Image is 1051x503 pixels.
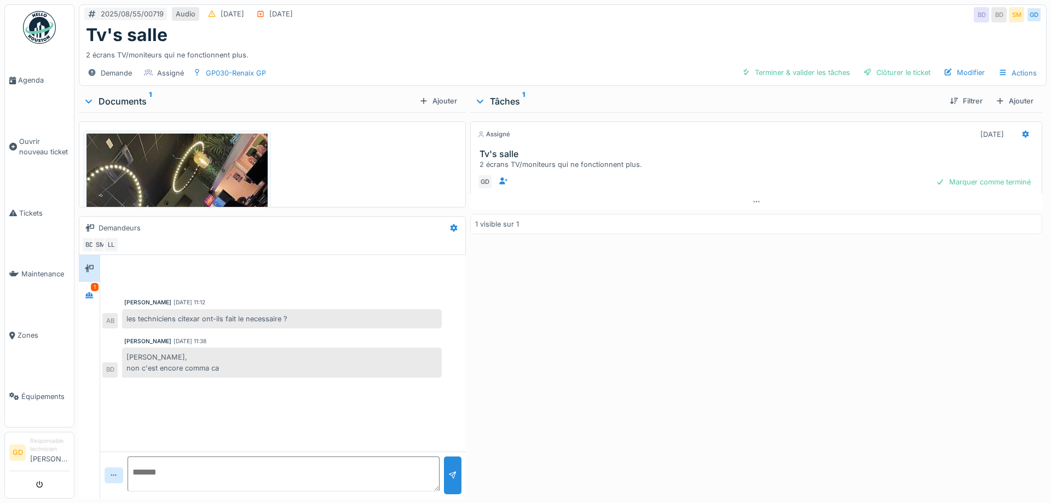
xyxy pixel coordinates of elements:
[269,9,293,19] div: [DATE]
[93,237,108,252] div: SM
[974,7,989,22] div: BD
[737,65,854,80] div: Terminer & valider les tâches
[9,437,70,471] a: GD Responsable technicien[PERSON_NAME]
[122,309,442,328] div: les techniciens citexar ont-ils fait le necessaire ?
[99,223,141,233] div: Demandeurs
[221,9,244,19] div: [DATE]
[122,348,442,377] div: [PERSON_NAME], non c'est encore comma ca
[5,305,74,366] a: Zones
[86,25,168,45] h1: Tv's salle
[5,182,74,244] a: Tickets
[5,111,74,183] a: Ouvrir nouveau ticket
[103,237,119,252] div: LL
[174,337,206,345] div: [DATE] 11:38
[18,75,70,85] span: Agenda
[102,362,118,378] div: BD
[21,269,70,279] span: Maintenance
[5,50,74,111] a: Agenda
[994,65,1042,81] div: Actions
[19,208,70,218] span: Tickets
[124,337,171,345] div: [PERSON_NAME]
[23,11,56,44] img: Badge_color-CXgf-gQk.svg
[18,330,70,340] span: Zones
[102,313,118,328] div: AB
[19,136,70,157] span: Ouvrir nouveau ticket
[101,68,132,78] div: Demande
[5,244,74,305] a: Maintenance
[980,129,1004,140] div: [DATE]
[9,444,26,461] li: GD
[86,45,1040,60] div: 2 écrans TV/moniteurs qui ne fonctionnent plus.
[30,437,70,454] div: Responsable technicien
[86,134,268,375] img: ss738f1tvecswdtslbikivaar4yi
[475,95,941,108] div: Tâches
[991,94,1038,108] div: Ajouter
[939,65,989,80] div: Modifier
[21,391,70,402] span: Équipements
[5,366,74,427] a: Équipements
[945,94,987,108] div: Filtrer
[82,237,97,252] div: BD
[1026,7,1042,22] div: GD
[991,7,1007,22] div: BD
[475,219,519,229] div: 1 visible sur 1
[859,65,935,80] div: Clôturer le ticket
[1009,7,1024,22] div: SM
[477,174,493,189] div: GD
[30,437,70,469] li: [PERSON_NAME]
[124,298,171,307] div: [PERSON_NAME]
[83,95,415,108] div: Documents
[206,68,266,78] div: GP030-Renaix GP
[149,95,152,108] sup: 1
[176,9,195,19] div: Audio
[157,68,184,78] div: Assigné
[480,149,1037,159] h3: Tv's salle
[932,175,1035,189] div: Marquer comme terminé
[480,159,1037,170] div: 2 écrans TV/moniteurs qui ne fonctionnent plus.
[91,283,99,291] div: 1
[477,130,510,139] div: Assigné
[174,298,205,307] div: [DATE] 11:12
[415,94,461,108] div: Ajouter
[522,95,525,108] sup: 1
[101,9,164,19] div: 2025/08/55/00719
